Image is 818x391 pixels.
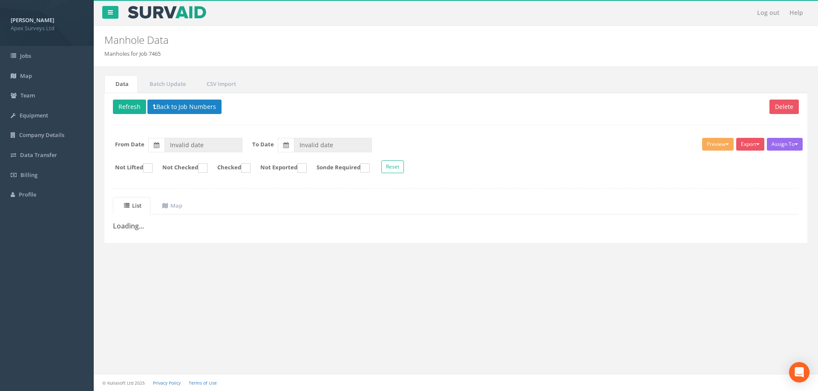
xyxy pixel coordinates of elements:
[252,163,307,173] label: Not Exported
[20,171,37,179] span: Billing
[113,197,150,214] a: List
[20,72,32,80] span: Map
[113,100,146,114] button: Refresh
[154,163,207,173] label: Not Checked
[124,202,141,209] uib-tab-heading: List
[104,34,688,46] h2: Manhole Data
[20,52,31,60] span: Jobs
[252,140,274,148] label: To Date
[102,380,145,386] small: © Kullasoft Ltd 2025
[162,202,182,209] uib-tab-heading: Map
[104,75,138,93] a: Data
[381,160,404,173] button: Reset
[189,380,217,386] a: Terms of Use
[789,362,809,382] div: Open Intercom Messenger
[153,380,181,386] a: Privacy Policy
[19,191,36,198] span: Profile
[164,138,242,152] input: From Date
[767,138,803,151] button: Assign To
[702,138,734,151] button: Preview
[20,151,57,159] span: Data Transfer
[11,24,83,32] span: Apex Surveys Ltd
[151,197,191,214] a: Map
[19,131,64,139] span: Company Details
[20,111,48,119] span: Equipment
[107,163,153,173] label: Not Lifted
[138,75,195,93] a: Batch Update
[736,138,764,151] button: Export
[308,163,370,173] label: Sonde Required
[104,50,161,58] li: Manholes for Job 7465
[769,100,799,114] button: Delete
[11,16,54,24] strong: [PERSON_NAME]
[20,91,35,99] span: Team
[196,75,245,93] a: CSV Import
[147,100,222,114] button: Back to Job Numbers
[209,163,251,173] label: Checked
[113,223,799,230] h3: Loading...
[11,14,83,32] a: [PERSON_NAME] Apex Surveys Ltd
[115,140,144,148] label: From Date
[294,138,372,152] input: To Date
